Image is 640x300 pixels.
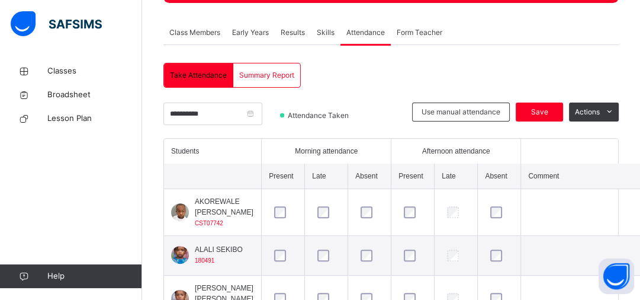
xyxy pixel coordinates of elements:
[164,139,262,164] th: Students
[195,257,214,264] span: 180491
[239,70,294,81] span: Summary Report
[295,146,358,157] span: Morning attendance
[47,113,142,125] span: Lesson Plan
[478,164,521,189] th: Absent
[262,164,305,189] th: Present
[11,11,102,36] img: safsims
[317,27,335,38] span: Skills
[422,107,500,117] span: Use manual attendance
[422,146,490,157] span: Afternoon attendance
[170,70,227,81] span: Take Attendance
[47,89,142,101] span: Broadsheet
[599,258,634,294] button: Open asap
[169,27,220,38] span: Class Members
[195,244,243,255] span: ALALI SEKIBO
[287,110,352,121] span: Attendance Taken
[232,27,269,38] span: Early Years
[281,27,305,38] span: Results
[305,164,348,189] th: Late
[195,196,254,218] span: AKOREWALE [PERSON_NAME]
[435,164,478,189] th: Late
[346,27,385,38] span: Attendance
[397,27,442,38] span: Form Teacher
[391,164,435,189] th: Present
[47,270,141,282] span: Help
[348,164,391,189] th: Absent
[575,107,600,117] span: Actions
[47,65,142,77] span: Classes
[525,107,554,117] span: Save
[195,220,223,226] span: CST07742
